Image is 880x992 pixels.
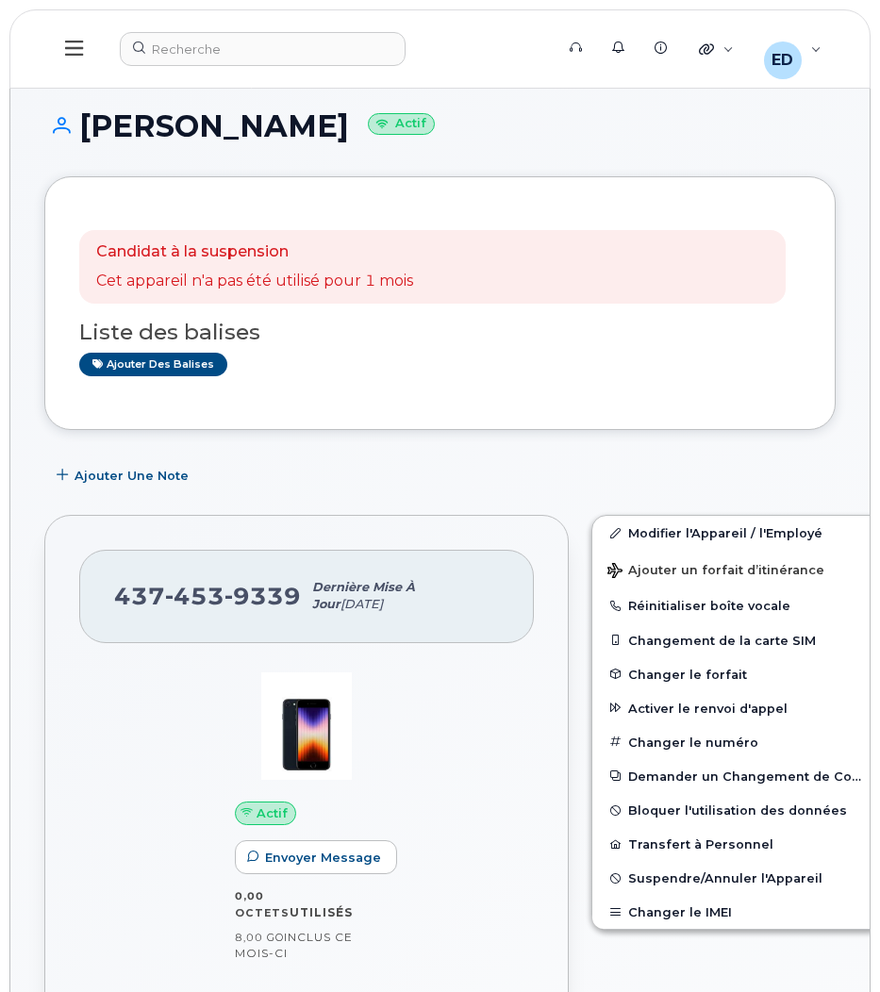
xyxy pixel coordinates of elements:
[312,580,415,611] span: Dernière mise à jour
[235,931,284,944] span: 8,00 Go
[75,467,189,485] span: Ajouter une Note
[368,113,435,135] small: Actif
[79,353,227,376] a: Ajouter des balises
[96,241,413,263] p: Candidat à la suspension
[340,597,383,611] span: [DATE]
[44,458,205,492] button: Ajouter une Note
[628,701,788,715] span: Activer le renvoi d'appel
[607,563,824,581] span: Ajouter un forfait d’itinérance
[96,271,413,292] p: Cet appareil n'a pas été utilisé pour 1 mois
[628,871,822,885] span: Suspendre/Annuler l'Appareil
[235,889,290,919] span: 0,00 Octets
[224,582,301,610] span: 9339
[114,582,301,610] span: 437
[628,667,747,681] span: Changer le forfait
[165,582,224,610] span: 453
[235,840,397,874] button: Envoyer Message
[235,930,353,961] span: inclus ce mois-ci
[265,849,381,867] span: Envoyer Message
[250,670,363,783] img: image20231002-3703462-1angbar.jpeg
[44,109,836,142] h1: [PERSON_NAME]
[257,804,288,822] span: Actif
[79,321,801,344] h3: Liste des balises
[290,905,353,919] span: utilisés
